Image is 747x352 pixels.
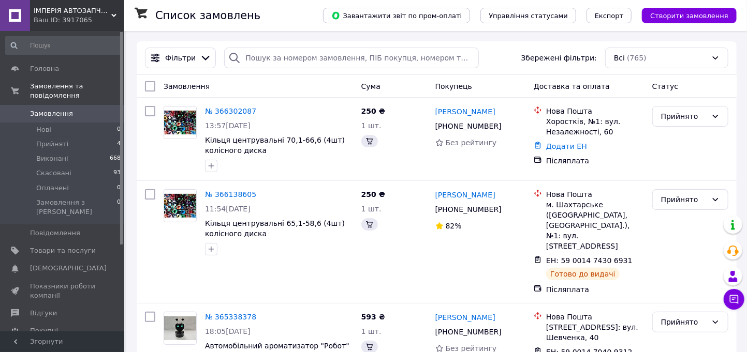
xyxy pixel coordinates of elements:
[546,106,644,116] div: Нова Пошта
[521,53,597,63] span: Збережені фільтри:
[117,198,121,217] span: 0
[323,8,470,23] button: Завантажити звіт по пром-оплаті
[661,194,707,205] div: Прийнято
[546,312,644,322] div: Нова Пошта
[164,316,196,341] img: Фото товару
[117,183,121,193] span: 0
[117,125,121,134] span: 0
[205,219,345,238] a: Кільця центрувальні 65,1-58,6 (4шт) колісного диска
[435,82,472,90] span: Покупець
[546,200,644,251] div: м. Шахтарське ([GEOGRAPHIC_DATA], [GEOGRAPHIC_DATA].), №1: вул. [STREET_ADDRESS]
[361,82,380,90] span: Cума
[117,140,121,149] span: 4
[546,142,587,150] a: Додати ЕН
[164,111,196,134] img: Фото товару
[650,12,728,20] span: Створити замовлення
[30,82,124,100] span: Замовлення та повідомлення
[361,313,385,321] span: 593 ₴
[36,140,68,149] span: Прийняті
[435,106,495,117] a: [PERSON_NAME]
[30,246,96,255] span: Товари та послуги
[614,53,625,63] span: Всі
[155,9,260,22] h1: Список замовлень
[36,198,117,217] span: Замовлення з [PERSON_NAME]
[331,11,462,20] span: Завантажити звіт по пром-оплаті
[30,264,107,273] span: [DEMOGRAPHIC_DATA]
[36,125,51,134] span: Нові
[164,82,210,90] span: Замовлення
[435,190,495,200] a: [PERSON_NAME]
[661,316,707,328] div: Прийнято
[30,64,59,73] span: Головна
[627,54,647,62] span: (765)
[205,327,251,335] span: 18:05[DATE]
[433,202,504,217] div: [PHONE_NUMBER]
[361,327,382,335] span: 1 шт.
[224,48,479,68] input: Пошук за номером замовлення, ПІБ покупця, номером телефону, Email, номером накладної
[724,289,744,310] button: Чат з покупцем
[205,121,251,130] span: 13:57[DATE]
[205,205,251,213] span: 11:54[DATE]
[205,107,256,115] a: № 366302087
[205,136,345,155] a: Кільця центрувальні 70,1-66,6 (4шт) колісного диска
[164,106,197,139] a: Фото товару
[361,121,382,130] span: 1 шт.
[36,154,68,163] span: Виконані
[652,82,679,90] span: Статус
[205,190,256,198] a: № 366138605
[110,154,121,163] span: 668
[30,228,80,238] span: Повідомлення
[30,109,73,118] span: Замовлення
[113,169,121,178] span: 93
[435,312,495,323] a: [PERSON_NAME]
[30,326,58,335] span: Покупці
[446,139,497,147] span: Без рейтингу
[446,222,462,230] span: 82%
[546,322,644,343] div: [STREET_ADDRESS]: вул. Шевченка, 40
[205,313,256,321] a: № 365338378
[433,119,504,133] div: [PHONE_NUMBER]
[5,36,122,55] input: Пошук
[595,12,624,20] span: Експорт
[489,12,568,20] span: Управління статусами
[480,8,576,23] button: Управління статусами
[642,8,737,23] button: Створити замовлення
[30,282,96,300] span: Показники роботи компанії
[36,183,69,193] span: Оплачені
[546,156,644,166] div: Післяплата
[546,256,633,265] span: ЕН: 59 0014 7430 6931
[361,205,382,213] span: 1 шт.
[165,53,196,63] span: Фільтри
[546,189,644,200] div: Нова Пошта
[546,268,620,280] div: Готово до видачі
[361,190,385,198] span: 250 ₴
[164,194,196,218] img: Фото товару
[433,325,504,339] div: [PHONE_NUMBER]
[587,8,632,23] button: Експорт
[632,11,737,19] a: Створити замовлення
[534,82,610,90] span: Доставка та оплата
[34,16,124,25] div: Ваш ID: 3917065
[164,189,197,222] a: Фото товару
[361,107,385,115] span: 250 ₴
[661,111,707,122] div: Прийнято
[546,284,644,295] div: Післяплата
[30,309,57,318] span: Відгуки
[36,169,71,178] span: Скасовані
[546,116,644,137] div: Хоростків, №1: вул. Незалежності, 60
[164,312,197,345] a: Фото товару
[34,6,111,16] span: ІМПЕРІЯ АВТОЗАПЧАСТИН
